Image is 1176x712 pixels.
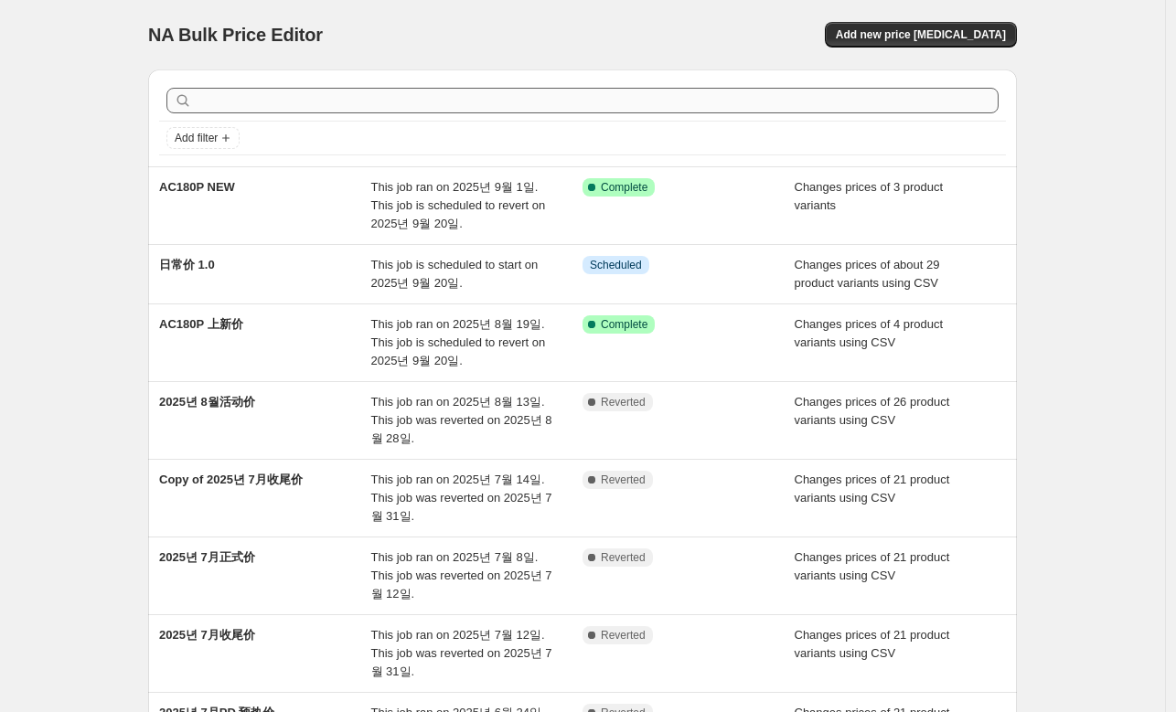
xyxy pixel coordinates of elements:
[371,180,546,230] span: This job ran on 2025년 9월 1일. This job is scheduled to revert on 2025년 9월 20일.
[159,258,215,271] span: 日常价 1.0
[159,180,235,194] span: AC180P NEW
[795,628,950,660] span: Changes prices of 21 product variants using CSV
[159,395,255,409] span: 2025년 8월活动价
[825,22,1017,48] button: Add new price [MEDICAL_DATA]
[159,473,303,486] span: Copy of 2025년 7月收尾价
[371,628,552,678] span: This job ran on 2025년 7월 12일. This job was reverted on 2025년 7월 31일.
[371,317,546,367] span: This job ran on 2025년 8월 19일. This job is scheduled to revert on 2025년 9월 20일.
[601,317,647,332] span: Complete
[371,395,552,445] span: This job ran on 2025년 8월 13일. This job was reverted on 2025년 8월 28일.
[371,473,552,523] span: This job ran on 2025년 7월 14일. This job was reverted on 2025년 7월 31일.
[175,131,218,145] span: Add filter
[795,317,944,349] span: Changes prices of 4 product variants using CSV
[601,550,646,565] span: Reverted
[601,628,646,643] span: Reverted
[371,258,539,290] span: This job is scheduled to start on 2025년 9월 20일.
[601,473,646,487] span: Reverted
[795,473,950,505] span: Changes prices of 21 product variants using CSV
[795,258,940,290] span: Changes prices of about 29 product variants using CSV
[836,27,1006,42] span: Add new price [MEDICAL_DATA]
[601,180,647,195] span: Complete
[601,395,646,409] span: Reverted
[148,25,323,45] span: NA Bulk Price Editor
[795,180,944,212] span: Changes prices of 3 product variants
[159,317,243,331] span: AC180P 上新价
[166,127,240,149] button: Add filter
[159,550,255,564] span: 2025년 7月正式价
[590,258,642,272] span: Scheduled
[371,550,552,600] span: This job ran on 2025년 7월 8일. This job was reverted on 2025년 7월 12일.
[795,550,950,582] span: Changes prices of 21 product variants using CSV
[795,395,950,427] span: Changes prices of 26 product variants using CSV
[159,628,255,642] span: 2025년 7月收尾价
